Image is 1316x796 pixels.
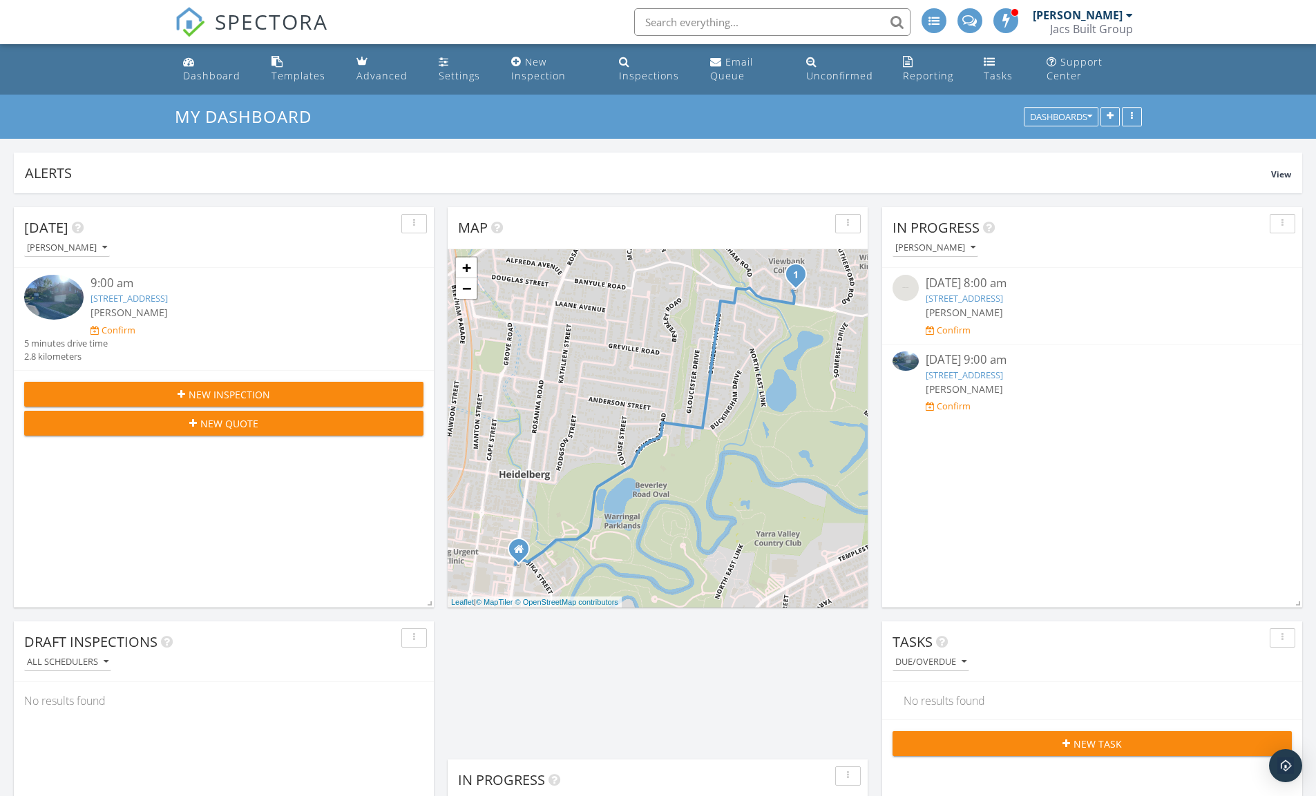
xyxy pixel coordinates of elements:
[476,598,513,606] a: © MapTiler
[893,239,978,258] button: [PERSON_NAME]
[175,7,205,37] img: The Best Home Inspection Software - Spectora
[511,55,566,82] div: New Inspection
[903,69,953,82] div: Reporting
[183,69,240,82] div: Dashboard
[926,306,1003,319] span: [PERSON_NAME]
[200,416,258,431] span: New Quote
[978,50,1029,89] a: Tasks
[801,50,886,89] a: Unconfirmed
[937,400,971,411] div: Confirm
[448,596,622,608] div: |
[519,549,527,557] div: Level 1 486 Lower Heidelberg Road, Heidelberg VIC 3084
[102,324,135,336] div: Confirm
[710,55,753,82] div: Email Queue
[90,292,168,304] a: [STREET_ADDRESS]
[613,50,693,89] a: Inspections
[926,369,1003,381] a: [STREET_ADDRESS]
[266,50,341,89] a: Templates
[1033,8,1123,22] div: [PERSON_NAME]
[893,275,1292,336] a: [DATE] 8:00 am [STREET_ADDRESS] [PERSON_NAME] Confirm
[926,382,1003,396] span: [PERSON_NAME]
[24,239,110,258] button: [PERSON_NAME]
[439,69,480,82] div: Settings
[893,731,1292,756] button: New Task
[14,682,434,719] div: No results found
[1271,168,1291,180] span: View
[175,105,323,128] a: My Dashboard
[189,387,270,402] span: New Inspection
[1269,749,1302,782] div: Open Intercom Messenger
[705,50,790,89] a: Email Queue
[926,400,971,413] a: Confirm
[433,50,495,89] a: Settings
[27,657,108,667] div: All schedulers
[458,770,545,789] span: In Progress
[793,271,799,280] i: 1
[895,657,966,667] div: Due/Overdue
[515,598,618,606] a: © OpenStreetMap contributors
[796,274,804,282] div: 10 Springbank Rise, Viewbank, VIC 3084
[1050,22,1133,36] div: Jacs Built Group
[893,653,969,672] button: Due/Overdue
[1047,55,1103,82] div: Support Center
[351,50,422,89] a: Advanced
[90,275,390,292] div: 9:00 am
[506,50,602,89] a: New Inspection
[926,351,1259,369] div: [DATE] 9:00 am
[926,292,1003,304] a: [STREET_ADDRESS]
[1041,50,1139,89] a: Support Center
[926,324,971,337] a: Confirm
[24,653,111,672] button: All schedulers
[24,350,108,363] div: 2.8 kilometers
[90,306,168,319] span: [PERSON_NAME]
[90,324,135,337] a: Confirm
[24,411,423,436] button: New Quote
[1024,108,1098,127] button: Dashboards
[271,69,325,82] div: Templates
[897,50,967,89] a: Reporting
[24,218,68,237] span: [DATE]
[893,682,1291,719] div: No results found
[893,275,919,301] img: streetview
[451,598,474,606] a: Leaflet
[24,275,423,363] a: 9:00 am [STREET_ADDRESS] [PERSON_NAME] Confirm 5 minutes drive time 2.8 kilometers
[458,218,488,237] span: Map
[175,19,328,48] a: SPECTORA
[178,50,255,89] a: Dashboard
[24,337,108,350] div: 5 minutes drive time
[24,632,158,651] span: Draft Inspections
[24,275,84,319] img: 9575788%2Fcover_photos%2FHr85fRKkFbkF5LATG7vb%2Fsmall.jpg
[215,7,328,36] span: SPECTORA
[895,243,975,253] div: [PERSON_NAME]
[893,218,980,237] span: In Progress
[893,632,933,651] span: Tasks
[893,351,919,371] img: 9575788%2Fcover_photos%2FHr85fRKkFbkF5LATG7vb%2Fsmall.jpg
[984,69,1013,82] div: Tasks
[1030,113,1092,122] div: Dashboards
[926,275,1259,292] div: [DATE] 8:00 am
[456,278,477,299] a: Zoom out
[893,351,1292,413] a: [DATE] 9:00 am [STREET_ADDRESS] [PERSON_NAME] Confirm
[356,69,408,82] div: Advanced
[25,164,1271,182] div: Alerts
[806,69,873,82] div: Unconfirmed
[24,382,423,407] button: New Inspection
[634,8,910,36] input: Search everything...
[27,243,107,253] div: [PERSON_NAME]
[619,69,679,82] div: Inspections
[1074,737,1122,751] span: New Task
[456,258,477,278] a: Zoom in
[937,324,971,336] div: Confirm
